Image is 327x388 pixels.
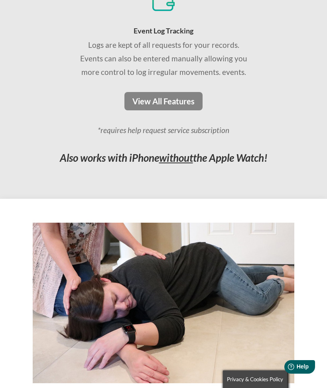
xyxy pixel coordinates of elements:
[78,38,249,79] p: Logs are kept of all requests for your records. Events can also be entered manually allowing you ...
[159,151,193,164] span: without
[33,223,294,384] img: Caregiver providing help after seizure
[98,125,229,135] em: *requires help request service subscription
[60,151,268,164] em: Also works with iPhone the Apple Watch!
[124,92,203,110] a: View All Features
[227,376,283,382] span: Privacy & Cookies Policy
[256,357,318,379] iframe: Help widget launcher
[134,26,193,35] span: Event Log Tracking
